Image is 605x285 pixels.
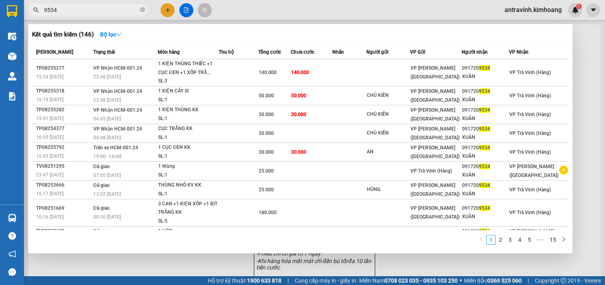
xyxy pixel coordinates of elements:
[8,92,16,100] img: solution-icon
[462,163,508,171] div: 091720
[462,96,508,104] div: XUÂN
[36,49,73,55] span: [PERSON_NAME]
[476,235,486,245] li: Previous Page
[547,235,559,245] li: 15
[496,235,505,245] li: 2
[140,6,145,14] span: close-circle
[462,106,508,114] div: 091720
[93,205,110,211] span: Đã giao
[291,93,306,98] span: 50.000
[509,70,551,75] span: VP Trà Vinh (Hàng)
[462,213,508,221] div: XUÂN
[479,145,490,151] span: 9534
[509,210,551,215] span: VP Trà Vinh (Hàng)
[479,229,490,234] span: 9534
[259,93,274,98] span: 50.000
[158,77,218,86] div: SL: 3
[509,229,559,243] span: VP [PERSON_NAME] ([GEOGRAPHIC_DATA])
[559,235,569,245] button: right
[158,152,218,161] div: SL: 1
[259,70,277,75] span: 140.000
[158,49,180,55] span: Món hàng
[410,168,452,174] span: VP Trà Vinh (Hàng)
[486,235,495,244] a: 1
[366,49,388,55] span: Người gửi
[462,87,508,96] div: 091720
[291,49,314,55] span: Chưa cước
[36,116,64,121] span: 15:41 [DATE]
[509,93,551,98] span: VP Trà Vinh (Hàng)
[525,235,534,244] a: 5
[259,210,277,215] span: 180.000
[479,237,484,242] span: left
[410,183,460,197] span: VP [PERSON_NAME] ([GEOGRAPHIC_DATA])
[93,229,110,234] span: Đã giao
[479,65,490,71] span: 9534
[476,235,486,245] button: left
[462,144,508,152] div: 091720
[462,227,508,236] div: 091720
[479,183,490,188] span: 9534
[462,49,488,55] span: Người nhận
[486,235,496,245] li: 1
[158,96,218,104] div: SL: 1
[367,148,410,156] div: AN
[410,65,460,80] span: VP [PERSON_NAME] ([GEOGRAPHIC_DATA])
[8,268,16,276] span: message
[479,126,490,132] span: 9534
[506,235,515,244] a: 3
[93,88,142,94] span: VP Nhận HCM-001.24
[509,187,551,193] span: VP Trà Vinh (Hàng)
[36,87,91,95] div: TP08255318
[332,49,344,55] span: Nhãn
[8,52,16,60] img: warehouse-icon
[93,116,121,122] span: 04:45 [DATE]
[462,152,508,161] div: XUÂN
[93,97,121,103] span: 22:48 [DATE]
[509,49,529,55] span: VP Nhận
[259,112,274,117] span: 30.000
[8,250,16,258] span: notification
[36,191,64,197] span: 16:17 [DATE]
[505,235,515,245] li: 3
[36,172,64,178] span: 23:47 [DATE]
[36,227,91,235] div: TV08250630
[36,124,91,133] div: TP08254377
[259,168,274,174] span: 25.000
[291,70,309,75] span: 140.000
[410,107,460,122] span: VP [PERSON_NAME] ([GEOGRAPHIC_DATA])
[410,88,460,103] span: VP [PERSON_NAME] ([GEOGRAPHIC_DATA])
[367,185,410,194] div: HÙNG
[32,30,94,39] h3: Kết quả tìm kiếm ( 146 )
[462,133,508,142] div: XUÂN
[410,126,460,140] span: VP [PERSON_NAME] ([GEOGRAPHIC_DATA])
[515,235,524,244] a: 4
[462,125,508,133] div: 091720
[94,28,128,41] button: Bộ lọcdown
[7,5,17,17] img: logo-vxr
[93,107,142,113] span: VP Nhận HCM-001.24
[158,200,218,217] div: 3 CAN +1 KIỆN XỐP +1 BỊT TRẮNG KK
[496,235,505,244] a: 2
[36,181,91,189] div: TP08253666
[462,181,508,190] div: 091720
[36,134,64,140] span: 16:59 [DATE]
[8,32,16,40] img: warehouse-icon
[367,110,410,118] div: CHÚ KIÊN
[158,124,218,133] div: CỤC TRẮNG KK
[158,181,218,190] div: THÙNG NHỎ KV KK
[462,190,508,198] div: XUÂN
[158,227,218,236] div: 1 HỘP
[100,31,122,38] strong: Bộ lọc
[462,64,508,72] div: 091720
[462,171,508,179] div: XUÂN
[36,64,91,72] div: TP08255277
[259,130,274,136] span: 30.000
[93,49,115,55] span: Trạng thái
[158,217,218,226] div: SL: 5
[44,6,139,14] input: Tìm tên, số ĐT hoặc mã đơn
[36,153,64,159] span: 16:43 [DATE]
[33,7,39,13] span: search
[534,235,547,245] span: •••
[93,164,110,169] span: Đã giao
